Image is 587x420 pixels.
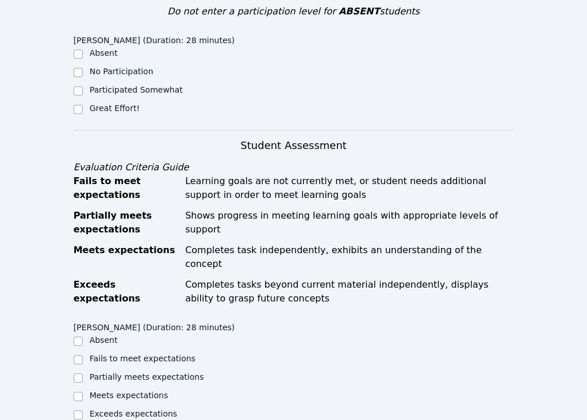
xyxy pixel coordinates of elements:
[185,243,513,271] div: Completes task independently, exhibits an understanding of the concept
[90,104,140,113] label: Great Effort!
[90,354,195,363] label: Fails to meet expectations
[74,243,178,271] div: Meets expectations
[90,85,183,94] label: Participated Somewhat
[90,335,118,345] label: Absent
[185,278,513,306] div: Completes tasks beyond current material independently, displays ability to grasp future concepts
[74,278,178,306] div: Exceeds expectations
[90,67,154,76] label: No Participation
[74,161,514,174] div: Evaluation Criteria Guide
[74,209,178,236] div: Partially meets expectations
[339,6,379,17] span: ABSENT
[74,30,235,47] legend: [PERSON_NAME] (Duration: 28 minutes)
[185,209,513,236] div: Shows progress in meeting learning goals with appropriate levels of support
[74,174,178,202] div: Fails to meet expectations
[90,391,168,400] label: Meets expectations
[185,174,513,202] div: Learning goals are not currently met, or student needs additional support in order to meet learni...
[90,372,204,381] label: Partially meets expectations
[74,317,235,334] legend: [PERSON_NAME] (Duration: 28 minutes)
[74,5,514,18] div: Do not enter a participation level for students
[74,138,514,154] h3: Student Assessment
[90,409,177,418] label: Exceeds expectations
[90,48,118,58] label: Absent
